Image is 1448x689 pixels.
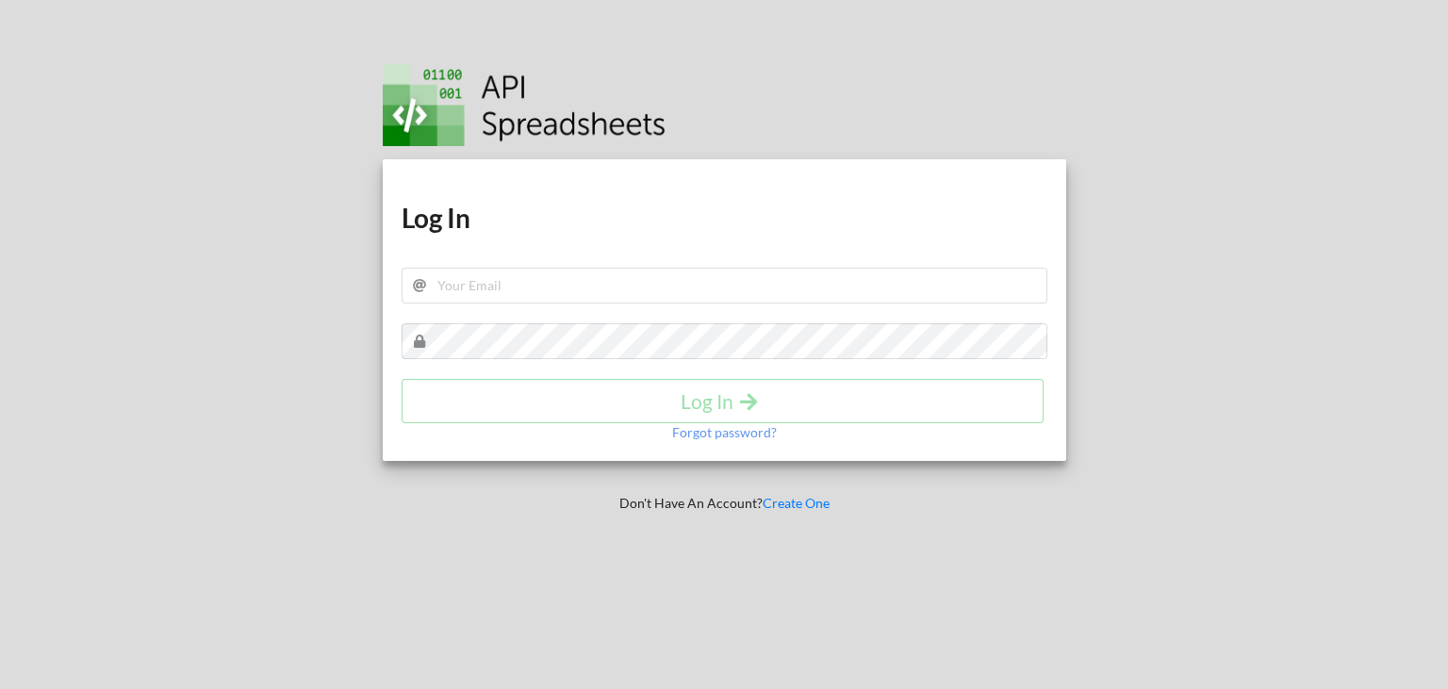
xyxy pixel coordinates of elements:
h1: Log In [402,201,1047,235]
p: Forgot password? [672,423,777,442]
p: Don't Have An Account? [370,494,1079,513]
input: Your Email [402,268,1047,303]
a: Create One [763,495,830,511]
img: Logo.png [383,64,666,146]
